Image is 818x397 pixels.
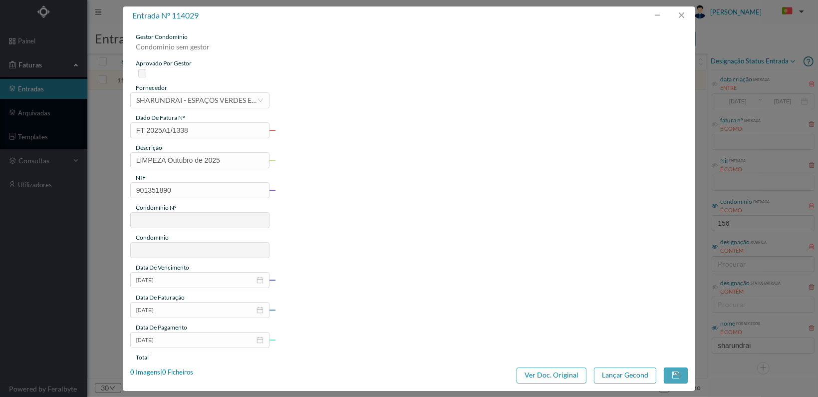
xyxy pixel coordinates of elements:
[136,234,169,241] span: condomínio
[130,41,270,59] div: Condominio sem gestor
[136,93,257,108] div: SHARUNDRAI - ESPAÇOS VERDES E LIMPEZA, LDA
[136,84,167,91] span: fornecedor
[774,3,808,19] button: PT
[136,59,192,67] span: aprovado por gestor
[136,354,149,361] span: total
[257,337,264,344] i: icon: calendar
[136,324,187,331] span: data de pagamento
[257,307,264,314] i: icon: calendar
[130,368,193,378] div: 0 Imagens | 0 Ficheiros
[136,264,189,271] span: data de vencimento
[257,277,264,284] i: icon: calendar
[132,10,199,20] span: entrada nº 114029
[594,368,656,384] button: Lançar Gecond
[136,33,188,40] span: gestor condomínio
[136,204,177,211] span: condomínio nº
[136,144,162,151] span: descrição
[517,368,586,384] button: Ver Doc. Original
[136,114,185,121] span: dado de fatura nº
[136,294,185,301] span: data de faturação
[136,174,146,181] span: NIF
[258,97,264,103] i: icon: down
